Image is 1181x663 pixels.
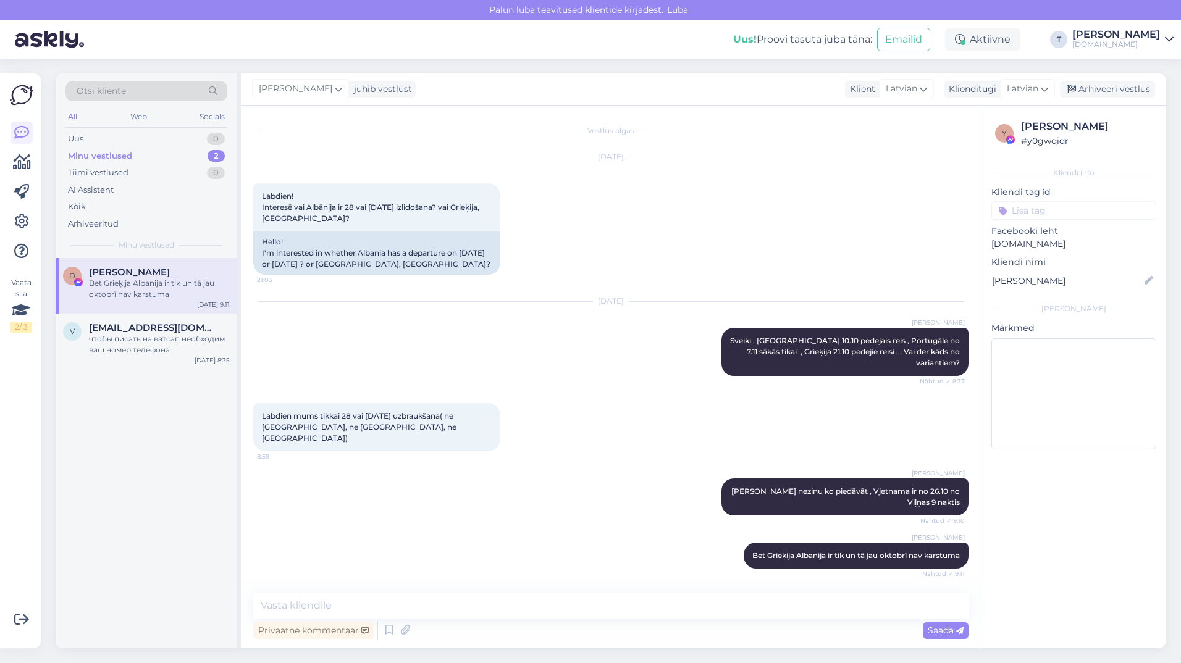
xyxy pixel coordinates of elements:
[69,271,75,280] span: D
[253,125,969,136] div: Vestlus algas
[912,318,965,327] span: [PERSON_NAME]
[1060,81,1155,98] div: Arhiveeri vestlus
[89,333,230,356] div: чтобы писать на ватсап необходим ваш номер телефона
[68,133,83,145] div: Uus
[1007,82,1038,96] span: Latvian
[733,33,757,45] b: Uus!
[991,186,1156,199] p: Kliendi tag'id
[257,452,303,461] span: 8:59
[119,240,174,251] span: Minu vestlused
[10,277,32,333] div: Vaata siia
[208,150,225,162] div: 2
[918,516,965,525] span: Nähtud ✓ 9:10
[663,4,692,15] span: Luba
[1021,119,1153,134] div: [PERSON_NAME]
[10,322,32,333] div: 2 / 3
[89,322,217,333] span: verapastore@inbox.lv
[991,256,1156,269] p: Kliendi nimi
[68,184,114,196] div: AI Assistent
[991,322,1156,335] p: Märkmed
[70,327,75,336] span: v
[262,411,458,443] span: Labdien mums tikkai 28 vai [DATE] uzbraukšana( ne [GEOGRAPHIC_DATA], ne [GEOGRAPHIC_DATA], ne [GE...
[195,356,230,365] div: [DATE] 8:35
[65,109,80,125] div: All
[89,278,230,300] div: Bet Grieķija Albanija ir tik un tā jau oktobrī nav karstuma
[253,231,500,275] div: Hello! I'm interested in whether Albania has a departure on [DATE] or [DATE] ? or [GEOGRAPHIC_DAT...
[259,82,332,96] span: [PERSON_NAME]
[991,303,1156,314] div: [PERSON_NAME]
[730,336,962,367] span: Sveiki , [GEOGRAPHIC_DATA] 10.10 pedejais reis , Portugāle no 7.11 sākās tikai , Grieķija 21.10 p...
[253,296,969,307] div: [DATE]
[207,167,225,179] div: 0
[918,569,965,578] span: Nähtud ✓ 9:11
[1050,31,1067,48] div: T
[944,83,996,96] div: Klienditugi
[197,109,227,125] div: Socials
[197,300,230,309] div: [DATE] 9:11
[257,275,303,285] span: 21:03
[89,267,170,278] span: Daiga Jankauska
[845,83,875,96] div: Klient
[912,469,965,478] span: [PERSON_NAME]
[253,151,969,162] div: [DATE]
[1072,30,1174,49] a: [PERSON_NAME][DOMAIN_NAME]
[877,28,930,51] button: Emailid
[128,109,149,125] div: Web
[992,274,1142,288] input: Lisa nimi
[1021,134,1153,148] div: # y0gwqidr
[731,486,962,507] span: [PERSON_NAME] nezinu ko piedāvāt , Vjetnama ir no 26.10 no Viļņas 9 naktis
[1002,128,1007,138] span: y
[991,238,1156,251] p: [DOMAIN_NAME]
[912,533,965,542] span: [PERSON_NAME]
[928,625,964,636] span: Saada
[991,225,1156,238] p: Facebooki leht
[886,82,917,96] span: Latvian
[752,551,960,560] span: Bet Grieķija Albanija ir tik un tā jau oktobrī nav karstuma
[262,191,481,223] span: Labdien! Interesē vai Albānija ir 28 vai [DATE] izlidošana? vai Grieķija, [GEOGRAPHIC_DATA]?
[68,167,128,179] div: Tiimi vestlused
[68,150,132,162] div: Minu vestlused
[991,167,1156,178] div: Kliendi info
[68,218,119,230] div: Arhiveeritud
[207,133,225,145] div: 0
[945,28,1020,51] div: Aktiivne
[1072,40,1160,49] div: [DOMAIN_NAME]
[733,32,872,47] div: Proovi tasuta juba täna:
[349,83,412,96] div: juhib vestlust
[10,83,33,107] img: Askly Logo
[918,377,965,386] span: Nähtud ✓ 8:37
[68,201,86,213] div: Kõik
[253,622,374,639] div: Privaatne kommentaar
[991,201,1156,220] input: Lisa tag
[1072,30,1160,40] div: [PERSON_NAME]
[77,85,126,98] span: Otsi kliente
